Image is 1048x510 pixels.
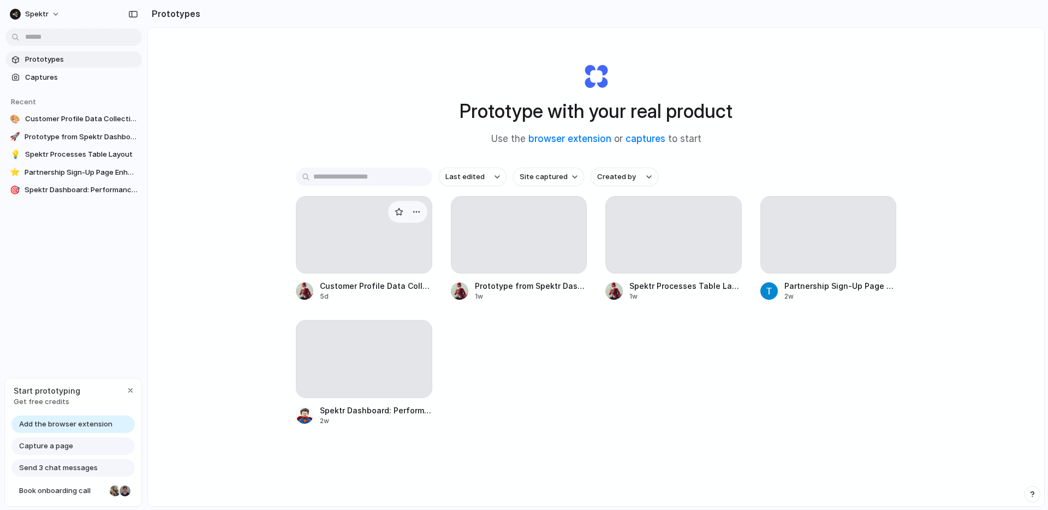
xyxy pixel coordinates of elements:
[475,292,587,301] div: 1w
[491,132,701,146] span: Use the or to start
[629,292,742,301] div: 1w
[605,196,742,301] a: Spektr Processes Table Layout1w
[451,196,587,301] a: Prototype from Spektr Dashboard v21w
[629,280,742,292] span: Spektr Processes Table Layout
[25,132,138,143] span: Prototype from Spektr Dashboard v2
[25,54,138,65] span: Prototypes
[320,405,432,416] span: Spektr Dashboard: Performance Metrics Section
[19,485,105,496] span: Book onboarding call
[25,185,138,195] span: Spektr Dashboard: Performance Metrics Section
[14,385,80,396] span: Start prototyping
[147,7,200,20] h2: Prototypes
[784,292,897,301] div: 2w
[25,114,138,124] span: Customer Profile Data Collection
[5,146,142,163] a: 💡Spektr Processes Table Layout
[11,97,36,106] span: Recent
[25,72,138,83] span: Captures
[25,167,138,178] span: Partnership Sign-Up Page Enhancement
[784,280,897,292] span: Partnership Sign-Up Page Enhancement
[14,396,80,407] span: Get free credits
[475,280,587,292] span: Prototype from Spektr Dashboard v2
[10,185,20,195] div: 🎯
[5,164,142,181] a: ⭐Partnership Sign-Up Page Enhancement
[118,484,132,497] div: Christian Iacullo
[5,111,142,127] a: 🎨Customer Profile Data Collection
[10,149,21,160] div: 💡
[760,196,897,301] a: Partnership Sign-Up Page Enhancement2w
[439,168,507,186] button: Last edited
[5,51,142,68] a: Prototypes
[591,168,658,186] button: Created by
[5,69,142,86] a: Captures
[11,482,135,500] a: Book onboarding call
[109,484,122,497] div: Nicole Kubica
[320,416,432,426] div: 2w
[445,171,485,182] span: Last edited
[626,133,665,144] a: captures
[528,133,611,144] a: browser extension
[513,168,584,186] button: Site captured
[5,129,142,145] a: 🚀Prototype from Spektr Dashboard v2
[19,419,112,430] span: Add the browser extension
[19,462,98,473] span: Send 3 chat messages
[597,171,636,182] span: Created by
[320,292,432,301] div: 5d
[25,9,49,20] span: Spektr
[5,182,142,198] a: 🎯Spektr Dashboard: Performance Metrics Section
[296,196,432,301] a: Customer Profile Data Collection5d
[460,97,733,126] h1: Prototype with your real product
[5,5,65,23] button: Spektr
[10,167,20,178] div: ⭐
[320,280,432,292] span: Customer Profile Data Collection
[19,441,73,452] span: Capture a page
[520,171,568,182] span: Site captured
[10,114,21,124] div: 🎨
[10,132,20,143] div: 🚀
[25,149,138,160] span: Spektr Processes Table Layout
[296,320,432,425] a: Spektr Dashboard: Performance Metrics Section2w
